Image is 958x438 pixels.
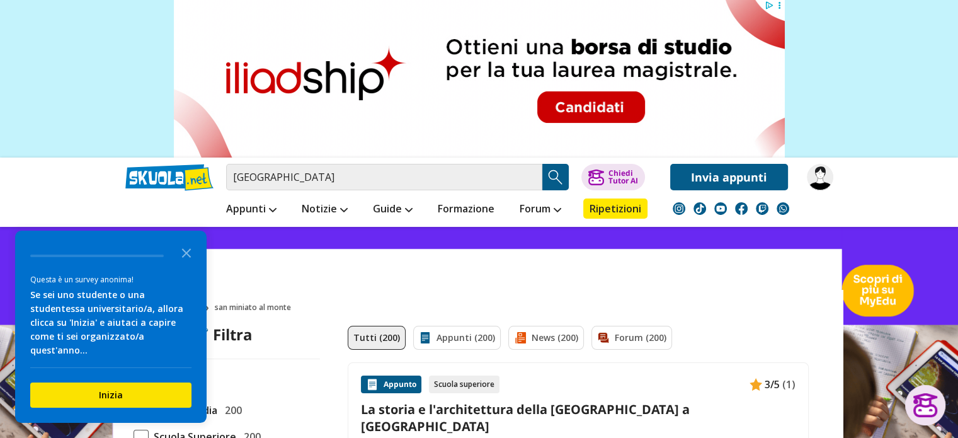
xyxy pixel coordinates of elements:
input: Cerca appunti, riassunti o versioni [226,164,542,190]
button: Search Button [542,164,569,190]
a: Formazione [435,199,498,221]
img: Forum filtro contenuto [597,331,610,344]
img: instagram [673,202,685,215]
button: ChiediTutor AI [581,164,645,190]
button: Inizia [30,383,191,408]
a: News (200) [508,326,584,350]
span: san miniato al monte [215,297,296,318]
div: Appunto [361,376,421,393]
img: Appunti contenuto [750,378,762,391]
button: Close the survey [174,239,199,265]
img: facebook [735,202,748,215]
img: WhatsApp [777,202,789,215]
a: Notizie [299,199,351,221]
a: Forum (200) [591,326,672,350]
div: Filtra [195,326,253,343]
img: Appunti filtro contenuto [419,331,431,344]
a: La storia e l'architettura della [GEOGRAPHIC_DATA] a [GEOGRAPHIC_DATA] [361,401,795,435]
div: Survey [15,231,207,423]
div: Questa è un survey anonima! [30,274,191,285]
a: Guide [370,199,416,221]
img: twitch [756,202,768,215]
img: News filtro contenuto [514,331,527,344]
div: Se sei uno studente o una studentessa universitario/a, allora clicca su 'Inizia' e aiutaci a capi... [30,288,191,357]
a: Forum [516,199,564,221]
img: youtube [714,202,727,215]
a: Invia appunti [670,164,788,190]
img: tiktok [693,202,706,215]
img: Appunti contenuto [366,378,379,391]
div: Scuola superiore [429,376,499,393]
a: Ripetizioni [583,199,647,219]
a: Appunti (200) [413,326,501,350]
img: Cerca appunti, riassunti o versioni [546,168,565,187]
a: Tutti (200) [348,326,406,350]
div: Chiedi Tutor AI [608,170,637,185]
span: (1) [782,376,795,393]
img: nonsolohobbyvenice [807,164,833,190]
span: 3/5 [765,376,780,393]
a: Appunti [223,199,280,221]
span: 200 [220,402,242,418]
